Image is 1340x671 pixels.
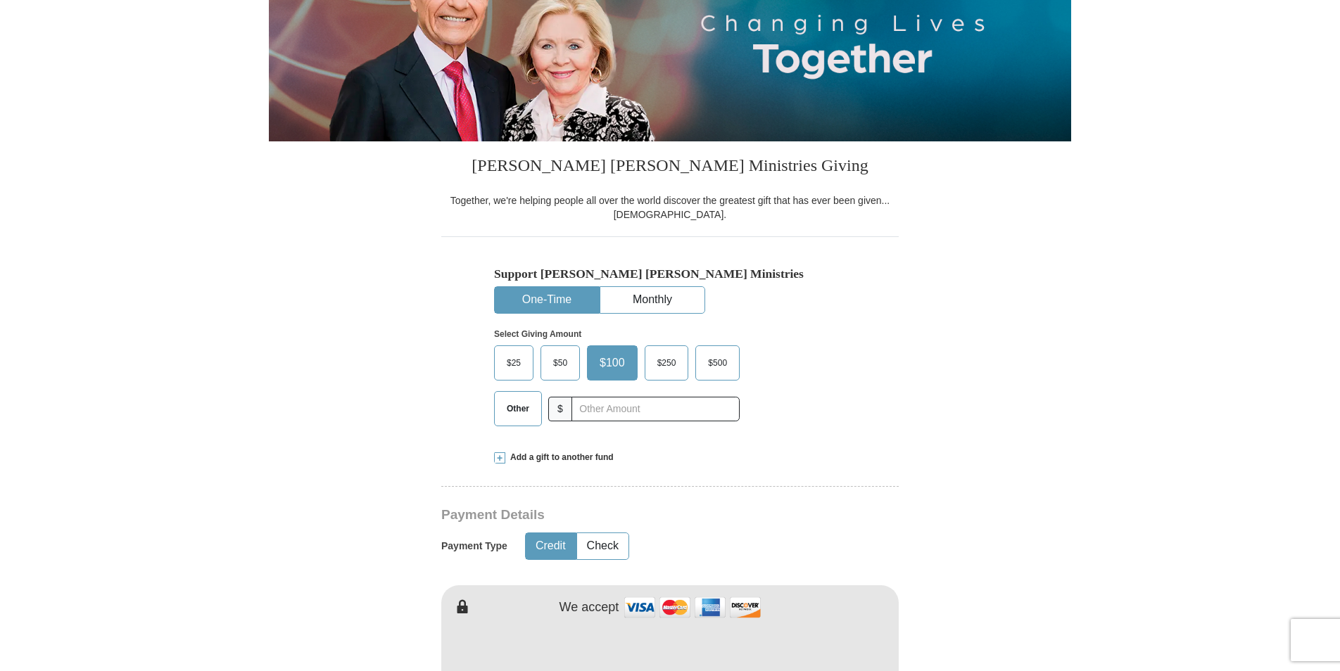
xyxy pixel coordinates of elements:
h5: Support [PERSON_NAME] [PERSON_NAME] Ministries [494,267,846,281]
input: Other Amount [571,397,740,421]
img: credit cards accepted [622,592,763,622]
h3: Payment Details [441,507,800,523]
span: $25 [500,352,528,373]
span: $50 [546,352,574,373]
h3: [PERSON_NAME] [PERSON_NAME] Ministries Giving [441,141,899,193]
button: Monthly [600,287,704,313]
button: Credit [526,533,576,559]
span: $ [548,397,572,421]
span: Add a gift to another fund [505,452,614,464]
span: $500 [701,352,734,373]
span: Other [500,398,536,419]
button: Check [577,533,628,559]
h4: We accept [560,600,619,615]
span: $100 [593,352,632,373]
div: Together, we're helping people all over the world discover the greatest gift that has ever been g... [441,193,899,222]
button: One-Time [495,287,599,313]
span: $250 [650,352,683,373]
h5: Payment Type [441,540,507,552]
strong: Select Giving Amount [494,329,581,339]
